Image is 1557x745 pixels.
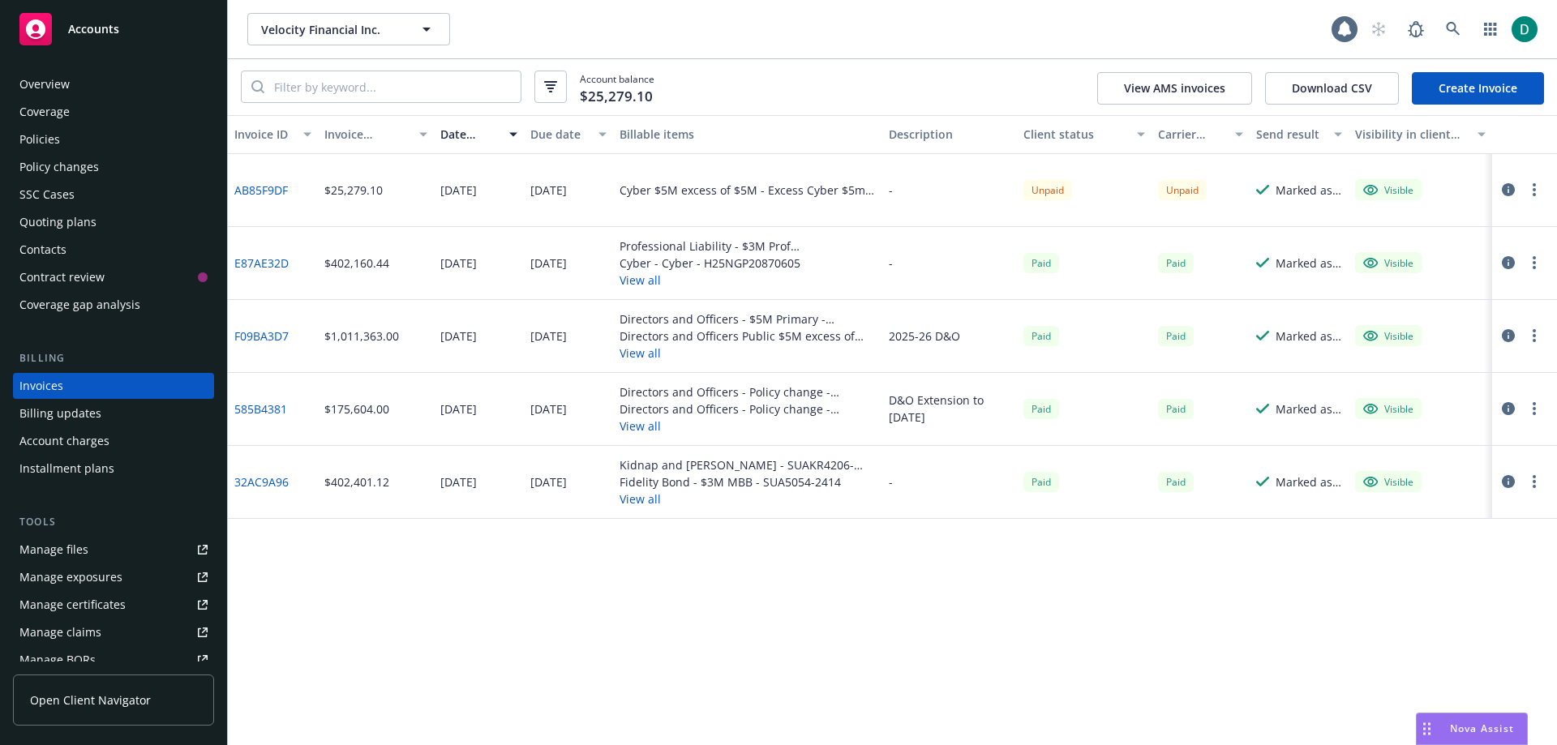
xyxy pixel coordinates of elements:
[580,72,654,102] span: Account balance
[1276,328,1342,345] div: Marked as sent
[1023,326,1059,346] span: Paid
[19,237,66,263] div: Contacts
[1023,399,1059,419] div: Paid
[620,400,876,417] div: Directors and Officers - Policy change - USF00742524
[1256,126,1324,143] div: Send result
[1400,13,1432,45] a: Report a Bug
[13,428,214,454] a: Account charges
[620,345,876,362] button: View all
[1158,326,1194,346] div: Paid
[1512,16,1538,42] img: photo
[228,115,318,154] button: Invoice ID
[13,99,214,125] a: Coverage
[13,514,214,530] div: Tools
[19,264,105,290] div: Contract review
[19,209,97,235] div: Quoting plans
[13,264,214,290] a: Contract review
[1363,255,1413,270] div: Visible
[1023,253,1059,273] div: Paid
[530,255,567,272] div: [DATE]
[234,328,289,345] a: F09BA3D7
[889,328,960,345] div: 2025-26 D&O
[440,473,477,490] div: [DATE]
[13,456,214,482] a: Installment plans
[1250,115,1349,154] button: Send result
[19,537,88,563] div: Manage files
[234,400,287,417] a: 585B4381
[440,126,500,143] div: Date issued
[1437,13,1469,45] a: Search
[440,255,477,272] div: [DATE]
[1363,328,1413,343] div: Visible
[19,99,70,125] div: Coverage
[889,126,1010,143] div: Description
[1017,115,1152,154] button: Client status
[318,115,435,154] button: Invoice amount
[1416,713,1528,745] button: Nova Assist
[1158,126,1226,143] div: Carrier status
[1152,115,1250,154] button: Carrier status
[613,115,882,154] button: Billable items
[13,292,214,318] a: Coverage gap analysis
[19,71,70,97] div: Overview
[440,182,477,199] div: [DATE]
[19,373,63,399] div: Invoices
[13,400,214,426] a: Billing updates
[19,154,99,180] div: Policy changes
[1158,399,1194,419] div: Paid
[580,86,653,107] span: $25,279.10
[620,473,876,490] div: Fidelity Bond - $3M MBB - SUA5054-2414
[13,71,214,97] a: Overview
[19,126,60,152] div: Policies
[1023,126,1127,143] div: Client status
[234,126,294,143] div: Invoice ID
[13,126,214,152] a: Policies
[324,255,389,272] div: $402,160.44
[68,23,119,36] span: Accounts
[1363,401,1413,416] div: Visible
[30,691,151,709] span: Open Client Navigator
[1158,180,1207,200] div: Unpaid
[13,537,214,563] a: Manage files
[1023,472,1059,492] div: Paid
[1355,126,1468,143] div: Visibility in client dash
[889,182,893,199] div: -
[19,182,75,208] div: SSC Cases
[19,647,96,673] div: Manage BORs
[620,328,876,345] div: Directors and Officers Public $5M excess of $5M - 01 Berkley $5M xs $5M - BPRO8120838
[889,255,893,272] div: -
[13,373,214,399] a: Invoices
[324,400,389,417] div: $175,604.00
[13,182,214,208] a: SSC Cases
[620,126,876,143] div: Billable items
[264,71,521,102] input: Filter by keyword...
[13,564,214,590] span: Manage exposures
[889,473,893,490] div: -
[434,115,524,154] button: Date issued
[1158,472,1194,492] span: Paid
[1276,182,1342,199] div: Marked as sent
[1276,255,1342,272] div: Marked as sent
[234,255,289,272] a: E87AE32D
[620,417,876,435] button: View all
[19,592,126,618] div: Manage certificates
[1474,13,1507,45] a: Switch app
[234,473,289,490] a: 32AC9A96
[13,209,214,235] a: Quoting plans
[530,126,590,143] div: Due date
[620,456,876,473] div: Kidnap and [PERSON_NAME] - SUAKR4206-2401
[620,383,876,400] div: Directors and Officers - Policy change - BPRO8105067
[1450,721,1514,735] span: Nova Assist
[1363,182,1413,197] div: Visible
[530,328,567,345] div: [DATE]
[324,328,399,345] div: $1,011,363.00
[1276,400,1342,417] div: Marked as sent
[13,154,214,180] a: Policy changes
[324,182,383,199] div: $25,279.10
[19,619,101,645] div: Manage claims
